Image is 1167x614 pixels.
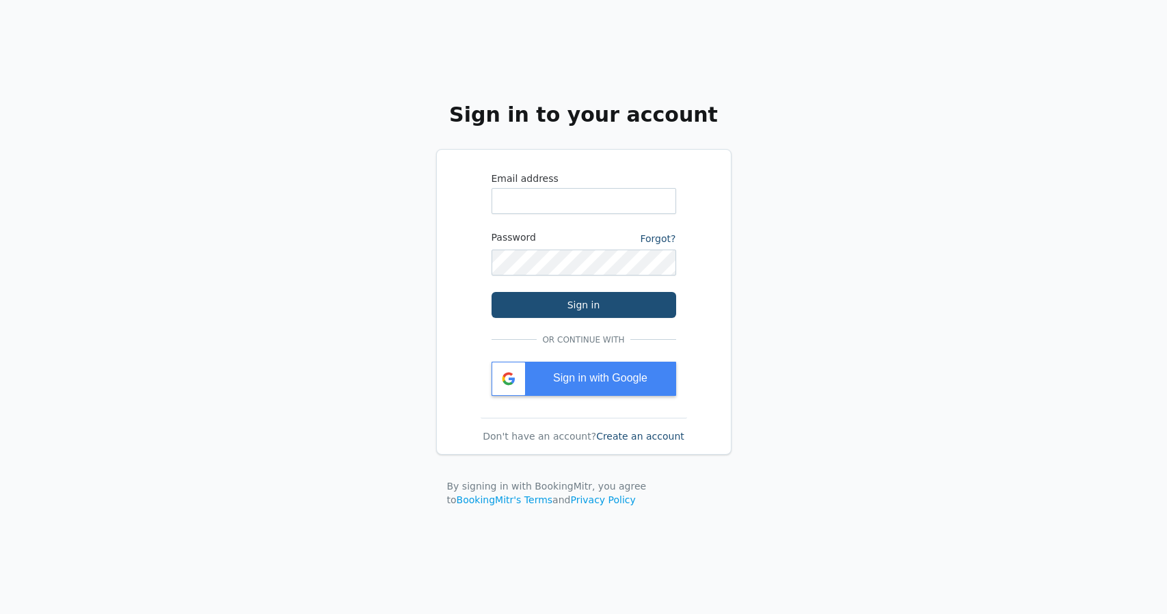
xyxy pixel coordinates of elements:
a: Privacy Policy [570,494,635,505]
label: Email address [492,172,676,185]
span: and [552,494,570,505]
div: Sign in with Google [492,362,676,396]
span: By signing in with BookingMitr, you agree to [447,481,647,505]
h2: Sign in to your account [431,103,737,127]
a: Forgot? [640,233,675,244]
label: Password [492,230,584,244]
span: Or continue with [537,334,630,345]
a: Create an account [596,431,684,442]
a: BookingMitr's Terms [457,494,553,505]
span: Sign in with Google [553,372,647,384]
button: Sign in [492,292,676,318]
div: Don't have an account? [475,429,693,443]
